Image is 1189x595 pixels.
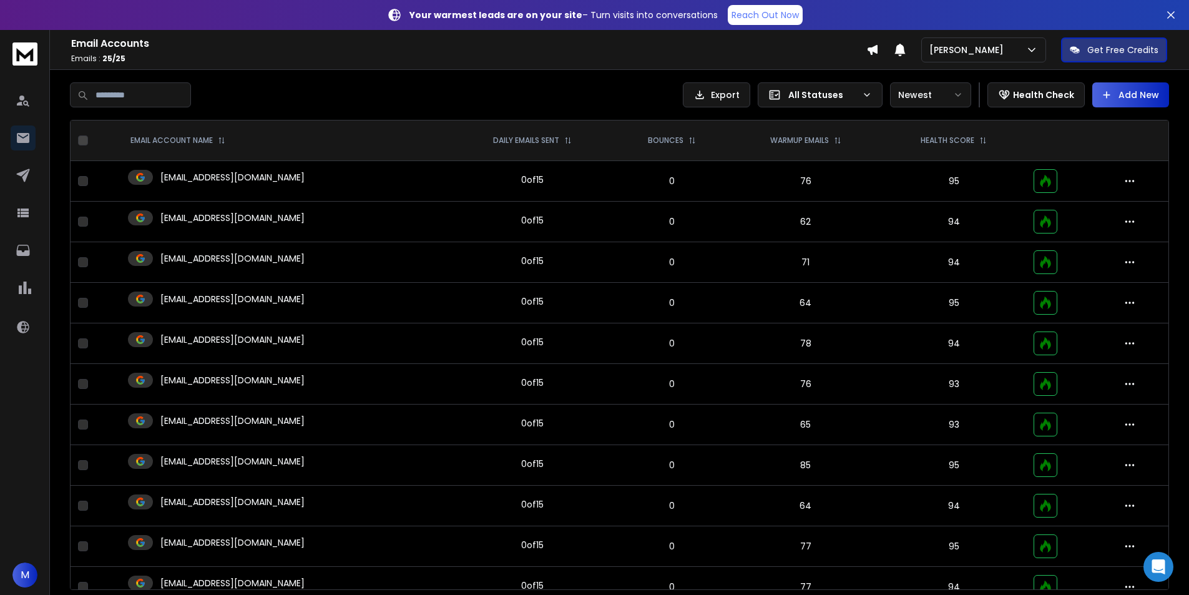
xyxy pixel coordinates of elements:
p: [EMAIL_ADDRESS][DOMAIN_NAME] [160,455,305,468]
div: 0 of 15 [521,417,544,430]
td: 94 [882,323,1026,364]
p: [EMAIL_ADDRESS][DOMAIN_NAME] [160,496,305,508]
div: EMAIL ACCOUNT NAME [130,135,225,145]
p: Health Check [1013,89,1074,101]
td: 64 [729,283,882,323]
button: Health Check [987,82,1085,107]
p: [EMAIL_ADDRESS][DOMAIN_NAME] [160,374,305,386]
button: Add New [1092,82,1169,107]
button: Newest [890,82,971,107]
div: 0 of 15 [521,214,544,227]
p: [EMAIL_ADDRESS][DOMAIN_NAME] [160,252,305,265]
p: Emails : [71,54,866,64]
p: 0 [623,297,722,309]
td: 76 [729,161,882,202]
p: 0 [623,418,722,431]
td: 85 [729,445,882,486]
p: Get Free Credits [1087,44,1158,56]
div: 0 of 15 [521,458,544,470]
p: 0 [623,378,722,390]
h1: Email Accounts [71,36,866,51]
p: DAILY EMAILS SENT [493,135,559,145]
div: 0 of 15 [521,336,544,348]
div: 0 of 15 [521,174,544,186]
td: 76 [729,364,882,405]
td: 64 [729,486,882,526]
span: 25 / 25 [102,53,125,64]
p: HEALTH SCORE [921,135,974,145]
div: 0 of 15 [521,539,544,551]
td: 65 [729,405,882,445]
td: 95 [882,526,1026,567]
p: [EMAIL_ADDRESS][DOMAIN_NAME] [160,171,305,184]
img: logo [12,42,37,66]
p: [EMAIL_ADDRESS][DOMAIN_NAME] [160,333,305,346]
td: 95 [882,283,1026,323]
td: 77 [729,526,882,567]
p: BOUNCES [648,135,683,145]
div: 0 of 15 [521,255,544,267]
p: 0 [623,337,722,350]
button: M [12,563,37,588]
p: – Turn visits into conversations [409,9,718,21]
td: 93 [882,364,1026,405]
p: 0 [623,459,722,471]
p: WARMUP EMAILS [770,135,829,145]
p: 0 [623,175,722,187]
p: 0 [623,215,722,228]
div: Open Intercom Messenger [1143,552,1173,582]
td: 94 [882,202,1026,242]
button: Get Free Credits [1061,37,1167,62]
div: 0 of 15 [521,579,544,592]
p: [EMAIL_ADDRESS][DOMAIN_NAME] [160,415,305,427]
p: 0 [623,499,722,512]
td: 62 [729,202,882,242]
p: [PERSON_NAME] [929,44,1009,56]
div: 0 of 15 [521,498,544,511]
p: All Statuses [788,89,857,101]
p: 0 [623,256,722,268]
td: 93 [882,405,1026,445]
td: 95 [882,445,1026,486]
td: 71 [729,242,882,283]
div: 0 of 15 [521,295,544,308]
p: [EMAIL_ADDRESS][DOMAIN_NAME] [160,293,305,305]
p: 0 [623,540,722,553]
td: 95 [882,161,1026,202]
strong: Your warmest leads are on your site [409,9,582,21]
td: 94 [882,242,1026,283]
button: Export [683,82,750,107]
a: Reach Out Now [728,5,803,25]
td: 94 [882,486,1026,526]
p: Reach Out Now [732,9,799,21]
td: 78 [729,323,882,364]
p: [EMAIL_ADDRESS][DOMAIN_NAME] [160,212,305,224]
div: 0 of 15 [521,376,544,389]
p: 0 [623,581,722,593]
p: [EMAIL_ADDRESS][DOMAIN_NAME] [160,536,305,549]
p: [EMAIL_ADDRESS][DOMAIN_NAME] [160,577,305,589]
